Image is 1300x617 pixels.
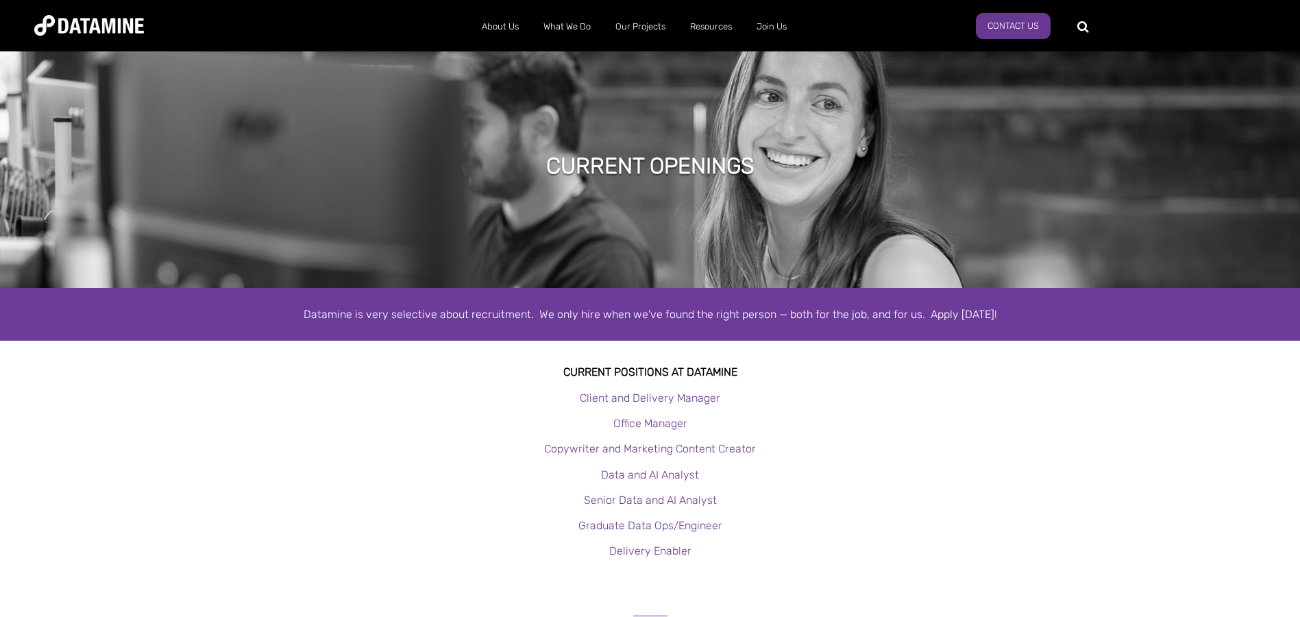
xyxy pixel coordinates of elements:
img: Datamine [34,15,144,36]
a: Copywriter and Marketing Content Creator [544,442,756,455]
a: Contact Us [976,13,1051,39]
a: Join Us [744,9,799,45]
a: Office Manager [613,417,687,430]
a: Client and Delivery Manager [580,391,720,404]
a: What We Do [531,9,603,45]
a: Graduate Data Ops/Engineer [578,519,722,532]
a: Our Projects [603,9,678,45]
h1: Current Openings [546,151,755,181]
a: Data and AI Analyst [601,468,699,481]
a: About Us [469,9,531,45]
a: Resources [678,9,744,45]
div: Datamine is very selective about recruitment. We only hire when we've found the right person — bo... [260,305,1041,324]
a: Delivery Enabler [609,544,691,557]
a: Senior Data and AI Analyst [584,494,717,507]
strong: Current Positions at datamine [563,365,737,378]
